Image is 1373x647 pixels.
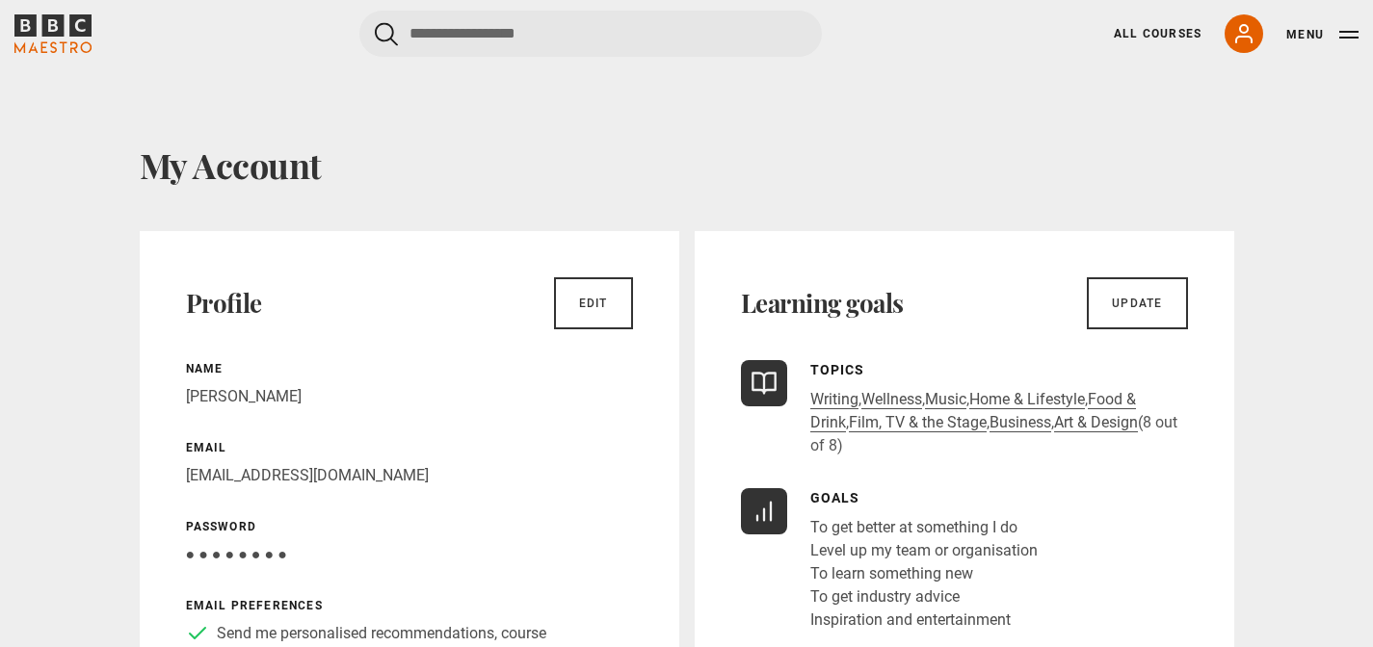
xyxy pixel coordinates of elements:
p: Email [186,439,633,456]
p: , , , , , , , (8 out of 8) [810,388,1188,457]
p: [EMAIL_ADDRESS][DOMAIN_NAME] [186,464,633,487]
input: Search [359,11,822,57]
a: Music [925,390,966,409]
h2: Learning goals [741,288,904,319]
a: Edit [554,277,633,329]
p: Goals [810,488,1038,508]
a: Update [1087,277,1187,329]
a: Art & Design [1054,413,1138,432]
li: To learn something new [810,562,1038,585]
li: Level up my team or organisation [810,539,1038,562]
a: Writing [810,390,858,409]
p: Name [186,360,633,377]
h2: Profile [186,288,262,319]
p: Password [186,518,633,535]
svg: BBC Maestro [14,14,92,53]
a: Wellness [861,390,922,409]
button: Submit the search query [375,22,398,46]
button: Toggle navigation [1286,25,1359,44]
span: ● ● ● ● ● ● ● ● [186,545,287,563]
a: Film, TV & the Stage [849,413,987,432]
a: Business [990,413,1051,432]
li: Inspiration and entertainment [810,608,1038,632]
p: Email preferences [186,597,633,614]
h1: My Account [140,144,1234,185]
p: [PERSON_NAME] [186,385,633,408]
p: Topics [810,360,1188,380]
a: Home & Lifestyle [969,390,1085,409]
li: To get industry advice [810,585,1038,608]
a: All Courses [1114,25,1201,42]
li: To get better at something I do [810,516,1038,539]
